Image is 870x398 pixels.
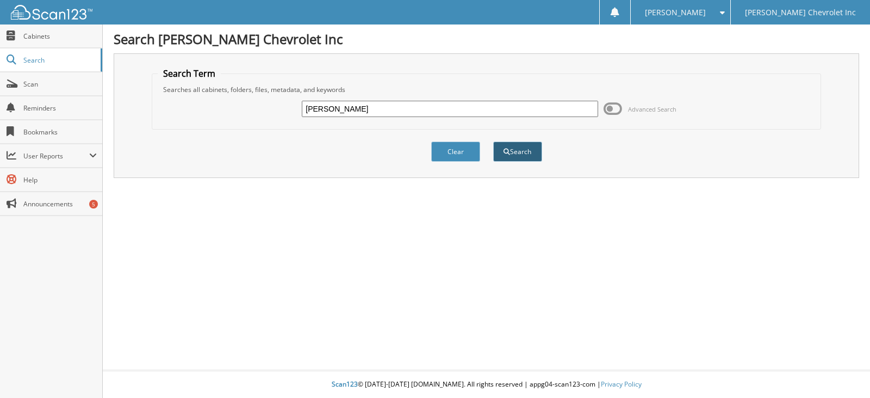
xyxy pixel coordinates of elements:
[431,142,480,162] button: Clear
[23,79,97,89] span: Scan
[23,103,97,113] span: Reminders
[816,346,870,398] iframe: Chat Widget
[23,175,97,185] span: Help
[23,127,97,137] span: Bookmarks
[628,105,676,113] span: Advanced Search
[23,32,97,41] span: Cabinets
[745,9,856,16] span: [PERSON_NAME] Chevrolet Inc
[158,85,816,94] div: Searches all cabinets, folders, files, metadata, and keywords
[23,56,95,65] span: Search
[645,9,706,16] span: [PERSON_NAME]
[23,199,97,209] span: Announcements
[158,68,221,79] legend: Search Term
[114,30,859,48] h1: Search [PERSON_NAME] Chevrolet Inc
[11,5,92,20] img: scan123-logo-white.svg
[601,379,642,389] a: Privacy Policy
[493,142,542,162] button: Search
[332,379,358,389] span: Scan123
[89,200,98,209] div: 5
[103,371,870,398] div: © [DATE]-[DATE] [DOMAIN_NAME]. All rights reserved | appg04-scan123-com |
[23,151,89,161] span: User Reports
